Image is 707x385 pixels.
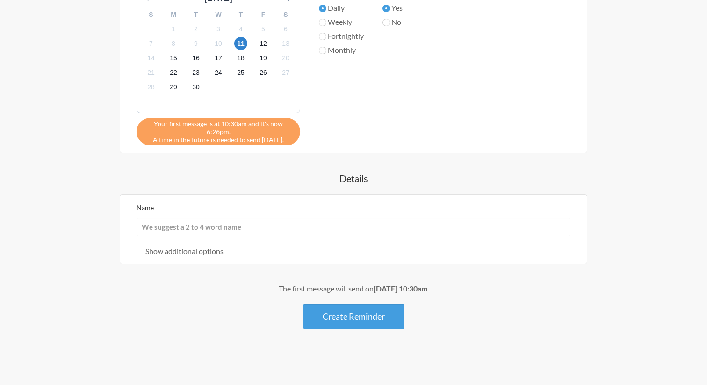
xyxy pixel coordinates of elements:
[274,7,297,22] div: S
[189,81,202,94] span: Thursday, October 30, 2025
[319,30,364,42] label: Fortnightly
[212,22,225,36] span: Friday, October 3, 2025
[382,16,433,28] label: No
[319,44,364,56] label: Monthly
[374,284,427,293] strong: [DATE] 10:30am
[257,52,270,65] span: Sunday, October 19, 2025
[319,47,326,54] input: Monthly
[382,19,390,26] input: No
[303,304,404,329] button: Create Reminder
[144,52,158,65] span: Tuesday, October 14, 2025
[279,22,292,36] span: Monday, October 6, 2025
[319,5,326,12] input: Daily
[257,37,270,50] span: Sunday, October 12, 2025
[189,66,202,80] span: Thursday, October 23, 2025
[144,66,158,80] span: Tuesday, October 21, 2025
[82,283,625,294] div: The first message will send on .
[42,56,78,62] div: ドメイン概要
[167,66,180,80] span: Wednesday, October 22, 2025
[207,7,230,22] div: W
[319,33,326,40] input: Fortnightly
[137,203,154,211] label: Name
[137,248,144,255] input: Show additional options
[167,22,180,36] span: Wednesday, October 1, 2025
[319,2,364,14] label: Daily
[212,52,225,65] span: Friday, October 17, 2025
[137,247,224,255] label: Show additional options
[382,5,390,12] input: Yes
[257,22,270,36] span: Sunday, October 5, 2025
[189,37,202,50] span: Thursday, October 9, 2025
[137,218,570,236] input: We suggest a 2 to 4 word name
[212,37,225,50] span: Friday, October 10, 2025
[185,7,207,22] div: T
[212,66,225,80] span: Friday, October 24, 2025
[15,24,22,33] img: website_grey.svg
[167,81,180,94] span: Wednesday, October 29, 2025
[82,172,625,185] h4: Details
[234,37,247,50] span: Saturday, October 11, 2025
[98,55,106,63] img: tab_keywords_by_traffic_grey.svg
[167,37,180,50] span: Wednesday, October 8, 2025
[15,15,22,22] img: logo_orange.svg
[26,15,46,22] div: v 4.0.25
[257,66,270,80] span: Sunday, October 26, 2025
[382,2,433,14] label: Yes
[279,52,292,65] span: Monday, October 20, 2025
[319,16,364,28] label: Weekly
[162,7,185,22] div: M
[144,81,158,94] span: Tuesday, October 28, 2025
[279,66,292,80] span: Monday, October 27, 2025
[252,7,274,22] div: F
[319,19,326,26] input: Weekly
[234,22,247,36] span: Saturday, October 4, 2025
[234,66,247,80] span: Saturday, October 25, 2025
[140,7,162,22] div: S
[167,52,180,65] span: Wednesday, October 15, 2025
[108,56,151,62] div: キーワード流入
[189,52,202,65] span: Thursday, October 16, 2025
[234,52,247,65] span: Saturday, October 18, 2025
[144,120,293,136] span: Your first message is at 10:30am and it's now 6:26pm.
[279,37,292,50] span: Monday, October 13, 2025
[137,118,300,145] div: A time in the future is needed to send [DATE].
[32,55,39,63] img: tab_domain_overview_orange.svg
[24,24,108,33] div: ドメイン: [DOMAIN_NAME]
[189,22,202,36] span: Thursday, October 2, 2025
[230,7,252,22] div: T
[144,37,158,50] span: Tuesday, October 7, 2025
